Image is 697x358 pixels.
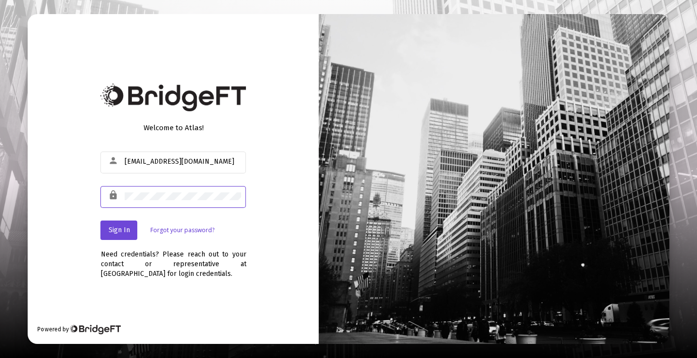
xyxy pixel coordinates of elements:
[100,221,137,240] button: Sign In
[100,123,246,133] div: Welcome to Atlas!
[150,225,214,235] a: Forgot your password?
[125,158,241,166] input: Email or Username
[100,240,246,279] div: Need credentials? Please reach out to your contact or representative at [GEOGRAPHIC_DATA] for log...
[108,226,130,234] span: Sign In
[69,324,120,334] img: Bridge Financial Technology Logo
[100,84,246,111] img: Bridge Financial Technology Logo
[108,155,120,167] mat-icon: person
[108,189,120,201] mat-icon: lock
[37,324,120,334] div: Powered by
